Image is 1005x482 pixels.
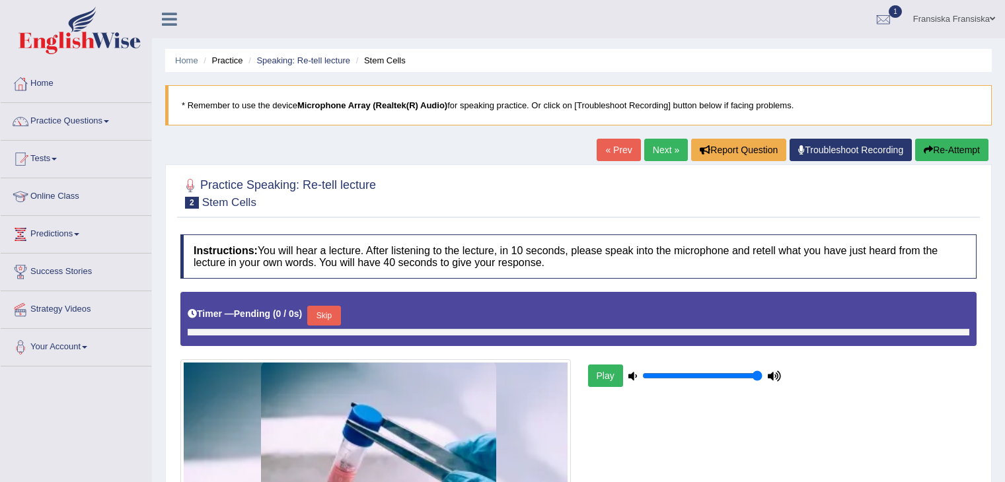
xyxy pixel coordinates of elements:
h4: You will hear a lecture. After listening to the lecture, in 10 seconds, please speak into the mic... [180,234,977,279]
a: Practice Questions [1,103,151,136]
a: Your Account [1,329,151,362]
blockquote: * Remember to use the device for speaking practice. Or click on [Troubleshoot Recording] button b... [165,85,992,125]
li: Practice [200,54,242,67]
button: Play [588,364,623,387]
a: Troubleshoot Recording [790,139,912,161]
h2: Practice Speaking: Re-tell lecture [180,176,376,209]
a: Tests [1,141,151,174]
span: 2 [185,197,199,209]
a: Home [1,65,151,98]
b: Microphone Array (Realtek(R) Audio) [297,100,447,110]
a: Success Stories [1,254,151,287]
span: 1 [889,5,902,18]
b: ) [299,308,303,319]
a: « Prev [597,139,640,161]
b: Instructions: [194,245,258,256]
b: 0 / 0s [276,308,299,319]
b: ( [273,308,276,319]
a: Predictions [1,216,151,249]
button: Re-Attempt [915,139,988,161]
small: Stem Cells [202,196,256,209]
a: Next » [644,139,688,161]
a: Strategy Videos [1,291,151,324]
b: Pending [234,308,270,319]
button: Skip [307,306,340,326]
a: Home [175,55,198,65]
a: Online Class [1,178,151,211]
button: Report Question [691,139,786,161]
a: Speaking: Re-tell lecture [256,55,350,65]
li: Stem Cells [353,54,406,67]
h5: Timer — [188,309,302,319]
